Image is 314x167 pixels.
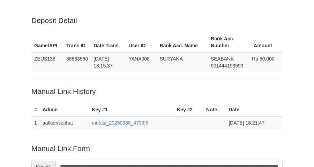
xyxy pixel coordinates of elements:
p: Deposit Detail [31,15,283,25]
th: Key #2 [174,103,203,116]
th: Bank Acc. Name [157,32,208,52]
th: Note [203,103,226,116]
td: ZEUS138 [31,52,63,72]
span: [DATE] 18:15:37 [94,56,113,69]
th: Date [226,103,283,116]
td: 88833560 [63,52,91,72]
a: mutasi_20250930_4733|5 [92,120,148,126]
td: 1 [31,116,40,129]
th: Amount [249,32,283,52]
th: # [31,103,40,116]
th: Key #1 [89,103,174,116]
th: Bank Acc. Number [208,32,249,52]
p: Manual Link Form [31,143,283,153]
p: Manual Link History [31,86,283,96]
span: SEABANK [211,56,234,62]
th: Trans ID [63,32,91,52]
th: Date Trans. [91,32,126,52]
td: [DATE] 18:21:47 [226,116,283,129]
span: Rp 50,000 [252,56,275,62]
td: aafkiensophat [40,116,89,129]
span: YANA008 [128,56,149,62]
th: User ID [126,32,157,52]
th: Admin [40,103,89,116]
span: Copy 901444193593 to clipboard [211,63,243,69]
th: Game/API [31,32,63,52]
span: SURYANA [160,56,183,62]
